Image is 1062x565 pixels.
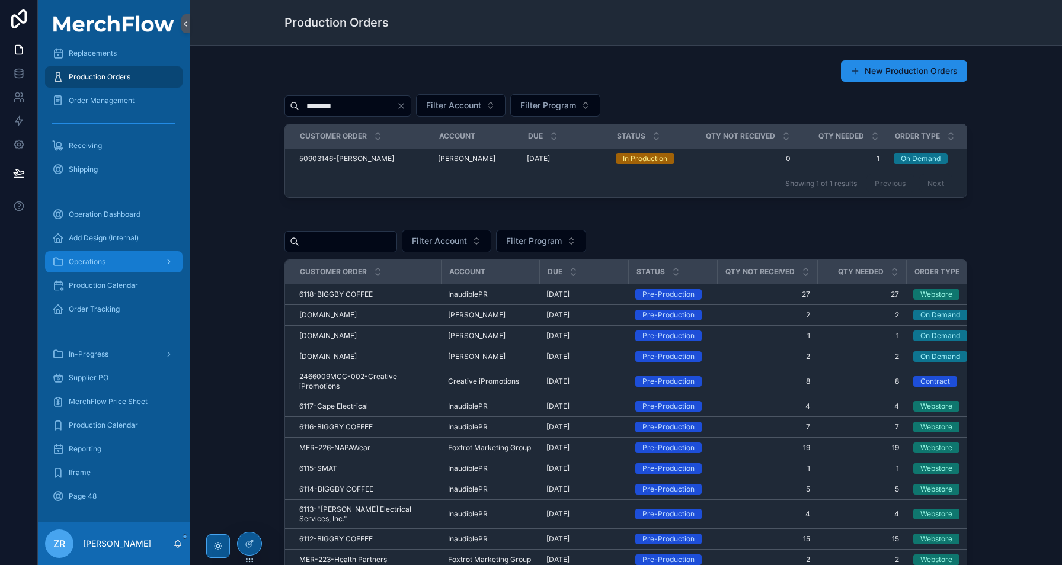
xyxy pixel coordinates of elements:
a: 6112-BIGGBY COFFEE [299,534,434,544]
div: Contract [920,376,950,387]
a: [DATE] [546,443,621,452]
span: DUE [528,131,543,141]
span: Showing 1 of 1 results [785,179,857,188]
span: 50903146-[PERSON_NAME] [299,154,394,163]
span: DUE [548,267,562,277]
div: scrollable content [38,47,190,522]
a: On Demand [913,351,988,362]
div: Webstore [920,484,952,495]
a: [DATE] [546,422,621,432]
a: 6113-"[PERSON_NAME] Electrical Services, Inc." [299,505,434,524]
span: [DATE] [546,443,570,452]
span: Reporting [69,444,101,454]
a: Supplier PO [45,367,183,389]
span: Creative iPromotions [448,377,519,386]
span: InaudiblePR [448,484,488,494]
span: 1 [824,464,899,473]
span: Filter Program [506,235,562,247]
div: Webstore [920,442,952,453]
a: Creative iPromotions [448,377,532,386]
span: Foxtrot Marketing Group [448,555,531,564]
a: Webstore [913,463,988,474]
span: Operations [69,257,105,267]
a: 6116-BIGGBY COFFEE [299,422,434,432]
div: On Demand [901,153,941,164]
span: InaudiblePR [448,464,488,473]
span: InaudiblePR [448,290,488,299]
a: [DATE] [546,555,621,564]
div: Pre-Production [642,554,695,565]
a: [DOMAIN_NAME] [299,331,434,341]
span: 2466009MCC-002-Creative iPromotions [299,372,434,391]
span: Production Orders [69,72,130,82]
div: On Demand [920,310,960,320]
a: MER-223-Health Partners [299,555,434,564]
div: On Demand [920,351,960,362]
a: Reporting [45,438,183,460]
span: QTY NEEDED [838,267,884,277]
a: Pre-Production [635,463,710,474]
span: [DOMAIN_NAME] [299,352,357,361]
a: [DOMAIN_NAME] [299,310,434,320]
span: 4 [824,402,899,411]
a: 6117-Cape Electrical [299,402,434,411]
span: Order Type [914,267,959,277]
a: Pre-Production [635,422,710,432]
span: 2 [724,555,810,564]
div: Webstore [920,534,952,544]
a: On Demand [894,153,968,164]
a: Webstore [913,401,988,412]
span: 6114-BIGGBY COFFEE [299,484,373,494]
a: [DATE] [527,154,602,163]
a: Pre-Production [635,554,710,565]
a: Production Calendar [45,415,183,436]
a: [DATE] [546,464,621,473]
span: 6118-BIGGBY COFFEE [299,290,373,299]
a: InaudiblePR [448,509,532,519]
span: [DATE] [546,555,570,564]
a: On Demand [913,330,988,341]
span: [DATE] [546,402,570,411]
span: Order Tracking [69,304,120,314]
div: Pre-Production [642,401,695,412]
span: 27 [824,290,899,299]
a: 1 [805,154,879,163]
div: Pre-Production [642,330,695,341]
span: [DATE] [546,290,570,299]
a: 5 [824,484,899,494]
button: Select Button [416,94,506,117]
span: Account [439,131,475,141]
span: QTY Not Received [725,267,795,277]
div: Pre-Production [642,351,695,362]
button: Select Button [402,230,491,252]
span: 6112-BIGGBY COFFEE [299,534,373,544]
span: InaudiblePR [448,422,488,432]
div: Webstore [920,422,952,432]
div: Webstore [920,463,952,474]
a: 1 [824,331,899,341]
span: [DOMAIN_NAME] [299,331,357,341]
a: 4 [824,509,899,519]
span: 8 [724,377,810,386]
a: Receiving [45,135,183,156]
span: [DOMAIN_NAME] [299,310,357,320]
a: Pre-Production [635,484,710,495]
a: [PERSON_NAME] [448,331,532,341]
a: Order Management [45,90,183,111]
button: Select Button [496,230,586,252]
a: 2 [824,310,899,320]
a: 27 [724,290,810,299]
a: 2 [724,352,810,361]
span: [PERSON_NAME] [448,310,506,320]
span: Production Calendar [69,281,138,290]
span: 7 [824,422,899,432]
span: QTY NEEDED [818,131,864,141]
span: Order Management [69,96,135,105]
span: 5 [724,484,810,494]
a: 6118-BIGGBY COFFEE [299,290,434,299]
a: New Production Orders [841,60,967,82]
a: [PERSON_NAME] [438,154,513,163]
